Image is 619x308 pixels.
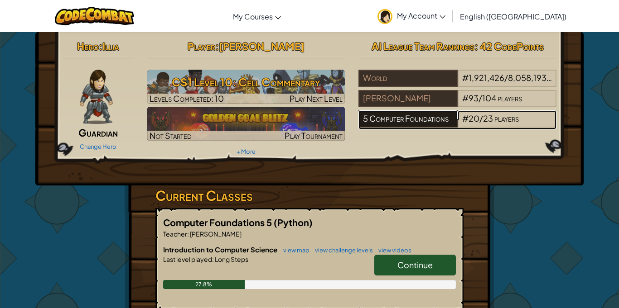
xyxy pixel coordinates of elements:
a: English ([GEOGRAPHIC_DATA]) [455,4,571,28]
span: : [215,40,219,52]
span: players [494,113,519,123]
img: CS1 Level 10: Cell Commentary [147,70,345,104]
div: [PERSON_NAME] [358,90,457,107]
span: English ([GEOGRAPHIC_DATA]) [460,12,566,21]
span: Play Tournament [285,130,343,141]
span: Continue [397,260,433,270]
a: 5 Computer Foundations#20/23players [358,119,556,129]
span: / [504,72,508,83]
a: view videos [374,246,411,254]
span: Hero [77,40,99,52]
span: 23 [483,113,493,123]
span: Long Steps [214,255,248,263]
h3: Current Classes [155,185,464,206]
a: My Courses [228,4,285,28]
div: 5 Computer Foundations [358,110,457,128]
span: Levels Completed: 10 [150,93,224,104]
span: 1,921,426 [469,72,504,83]
span: Not Started [150,130,192,141]
span: Illia [102,40,119,52]
span: / [479,113,483,123]
img: avatar [377,9,392,24]
a: Play Next Level [147,70,345,104]
h3: CS1 Level 10: Cell Commentary [147,72,345,92]
span: 8,058,193 [508,72,552,83]
span: (Python) [274,217,313,228]
img: guardian-pose.png [80,70,113,124]
span: Introduction to Computer Science [163,245,279,254]
span: # [462,113,469,123]
span: Player [188,40,215,52]
span: : [187,230,189,238]
div: 27.8% [163,280,245,289]
span: # [462,72,469,83]
a: World#1,921,426/8,058,193players [358,78,556,89]
a: Not StartedPlay Tournament [147,107,345,141]
div: World [358,70,457,87]
span: [PERSON_NAME] [219,40,305,52]
img: Golden Goal [147,107,345,141]
a: My Account [373,2,450,30]
span: / [479,93,482,103]
span: Play Next Level [290,93,343,104]
span: 93 [469,93,479,103]
a: + More [237,148,256,155]
span: My Account [397,11,445,20]
span: # [462,93,469,103]
span: : 42 CodePoints [474,40,544,52]
span: Computer Foundations 5 [163,217,274,228]
span: : [99,40,102,52]
span: 20 [469,113,479,123]
span: 104 [482,93,496,103]
span: [PERSON_NAME] [189,230,242,238]
span: : [212,255,214,263]
span: Teacher [163,230,187,238]
a: view challenge levels [310,246,373,254]
a: Change Hero [80,143,116,150]
span: players [498,93,522,103]
span: Guardian [78,126,118,139]
a: [PERSON_NAME]#93/104players [358,99,556,109]
span: Last level played [163,255,212,263]
img: CodeCombat logo [55,7,134,25]
span: My Courses [233,12,273,21]
span: AI League Team Rankings [372,40,474,52]
a: view map [279,246,309,254]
